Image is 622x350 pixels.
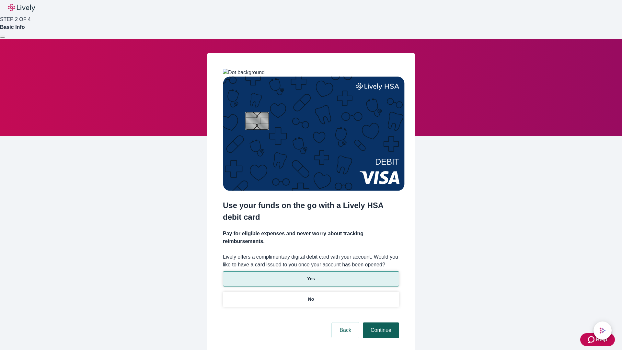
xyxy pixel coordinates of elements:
button: chat [593,321,612,340]
p: Yes [307,275,315,282]
button: Continue [363,322,399,338]
button: Yes [223,271,399,286]
h2: Use your funds on the go with a Lively HSA debit card [223,200,399,223]
img: Lively [8,4,35,12]
img: Debit card [223,76,405,191]
button: Back [332,322,359,338]
button: Zendesk support iconHelp [580,333,615,346]
svg: Zendesk support icon [588,336,596,344]
h4: Pay for eligible expenses and never worry about tracking reimbursements. [223,230,399,245]
p: No [308,296,314,303]
img: Dot background [223,69,265,76]
label: Lively offers a complimentary digital debit card with your account. Would you like to have a card... [223,253,399,269]
span: Help [596,336,607,344]
button: No [223,292,399,307]
svg: Lively AI Assistant [599,327,606,334]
